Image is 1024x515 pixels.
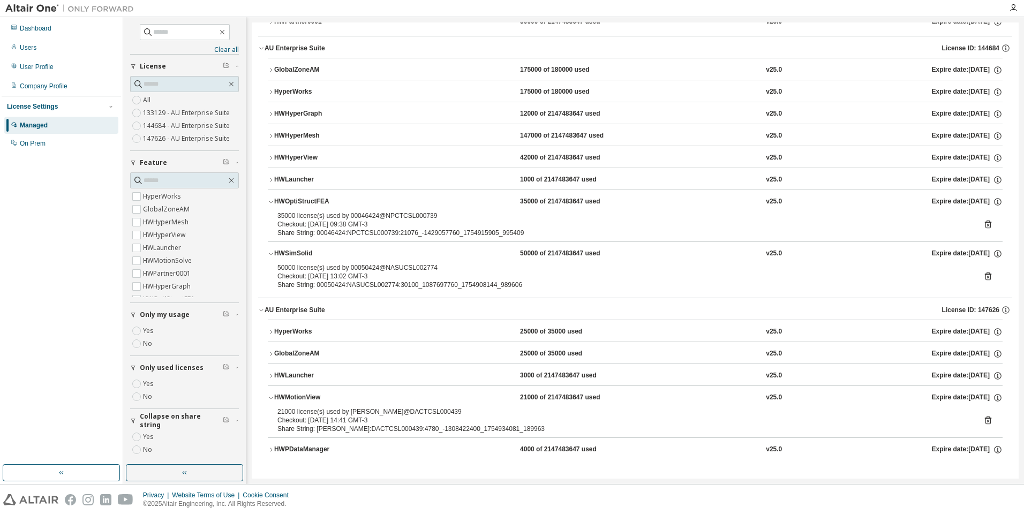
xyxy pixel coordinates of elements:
[143,241,183,254] label: HWLauncher
[277,272,967,281] div: Checkout: [DATE] 13:02 GMT-3
[130,55,239,78] button: License
[143,293,197,306] label: HWOptiStructFEA
[277,229,967,237] div: Share String: 00046424:NPCTCSL000739:21076_-1429057760_1754915905_995409
[520,327,616,337] div: 25000 of 35000 used
[223,416,229,425] span: Clear filter
[130,303,239,327] button: Only my usage
[274,175,371,185] div: HWLauncher
[140,412,223,429] span: Collapse on share string
[140,158,167,167] span: Feature
[931,327,1002,337] div: Expire date: [DATE]
[20,121,48,130] div: Managed
[143,267,193,280] label: HWPartner0001
[931,87,1002,97] div: Expire date: [DATE]
[931,393,1002,403] div: Expire date: [DATE]
[274,249,371,259] div: HWSimSolid
[766,175,782,185] div: v25.0
[143,254,194,267] label: HWMotionSolve
[140,310,190,319] span: Only my usage
[766,197,782,207] div: v25.0
[143,94,153,107] label: All
[143,216,191,229] label: HWHyperMesh
[277,220,967,229] div: Checkout: [DATE] 09:38 GMT-3
[143,280,193,293] label: HWHyperGraph
[243,491,295,499] div: Cookie Consent
[277,263,967,272] div: 50000 license(s) used by 00050424@NASUCSL002774
[223,363,229,372] span: Clear filter
[931,131,1002,141] div: Expire date: [DATE]
[766,153,782,163] div: v25.0
[766,65,782,75] div: v25.0
[65,494,76,505] img: facebook.svg
[766,131,782,141] div: v25.0
[268,320,1003,344] button: HyperWorks25000 of 35000 usedv25.0Expire date:[DATE]
[942,44,999,52] span: License ID: 144684
[82,494,94,505] img: instagram.svg
[766,249,782,259] div: v25.0
[520,175,616,185] div: 1000 of 2147483647 used
[268,124,1003,148] button: HWHyperMesh147000 of 2147483647 usedv25.0Expire date:[DATE]
[274,65,371,75] div: GlobalZoneAM
[7,102,58,111] div: License Settings
[140,62,166,71] span: License
[223,62,229,71] span: Clear filter
[766,109,782,119] div: v25.0
[520,131,616,141] div: 147000 of 2147483647 used
[268,146,1003,170] button: HWHyperView42000 of 2147483647 usedv25.0Expire date:[DATE]
[274,371,371,381] div: HWLauncher
[277,425,967,433] div: Share String: [PERSON_NAME]:DACTCSL000439:4780_-1308422400_1754934081_189963
[277,416,967,425] div: Checkout: [DATE] 14:41 GMT-3
[268,386,1003,410] button: HWMotionView21000 of 2147483647 usedv25.0Expire date:[DATE]
[766,445,782,455] div: v25.0
[258,36,1012,60] button: AU Enterprise SuiteLicense ID: 144684
[766,349,782,359] div: v25.0
[130,409,239,433] button: Collapse on share string
[20,63,54,71] div: User Profile
[140,363,204,372] span: Only used licenses
[143,190,183,203] label: HyperWorks
[118,494,133,505] img: youtube.svg
[274,87,371,97] div: HyperWorks
[143,390,154,403] label: No
[20,139,46,148] div: On Prem
[277,407,967,416] div: 21000 license(s) used by [PERSON_NAME]@DACTCSL000439
[931,153,1002,163] div: Expire date: [DATE]
[277,211,967,220] div: 35000 license(s) used by 00046424@NPCTCSL000739
[268,342,1003,366] button: GlobalZoneAM25000 of 35000 usedv25.0Expire date:[DATE]
[143,430,156,443] label: Yes
[274,131,371,141] div: HWHyperMesh
[268,190,1003,214] button: HWOptiStructFEA35000 of 2147483647 usedv25.0Expire date:[DATE]
[274,445,371,455] div: HWPDataManager
[931,371,1002,381] div: Expire date: [DATE]
[143,132,232,145] label: 147626 - AU Enterprise Suite
[143,443,154,456] label: No
[3,494,58,505] img: altair_logo.svg
[931,65,1002,75] div: Expire date: [DATE]
[130,356,239,380] button: Only used licenses
[5,3,139,14] img: Altair One
[143,377,156,390] label: Yes
[942,306,999,314] span: License ID: 147626
[766,327,782,337] div: v25.0
[766,371,782,381] div: v25.0
[268,58,1003,82] button: GlobalZoneAM175000 of 180000 usedv25.0Expire date:[DATE]
[268,80,1003,104] button: HyperWorks175000 of 180000 usedv25.0Expire date:[DATE]
[274,153,371,163] div: HWHyperView
[520,87,616,97] div: 175000 of 180000 used
[143,107,232,119] label: 133129 - AU Enterprise Suite
[520,109,616,119] div: 12000 of 2147483647 used
[931,249,1002,259] div: Expire date: [DATE]
[274,327,371,337] div: HyperWorks
[130,46,239,54] a: Clear all
[143,337,154,350] label: No
[130,151,239,175] button: Feature
[268,168,1003,192] button: HWLauncher1000 of 2147483647 usedv25.0Expire date:[DATE]
[268,364,1003,388] button: HWLauncher3000 of 2147483647 usedv25.0Expire date:[DATE]
[931,197,1002,207] div: Expire date: [DATE]
[268,242,1003,266] button: HWSimSolid50000 of 2147483647 usedv25.0Expire date:[DATE]
[268,102,1003,126] button: HWHyperGraph12000 of 2147483647 usedv25.0Expire date:[DATE]
[520,349,616,359] div: 25000 of 35000 used
[20,82,67,90] div: Company Profile
[20,24,51,33] div: Dashboard
[223,310,229,319] span: Clear filter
